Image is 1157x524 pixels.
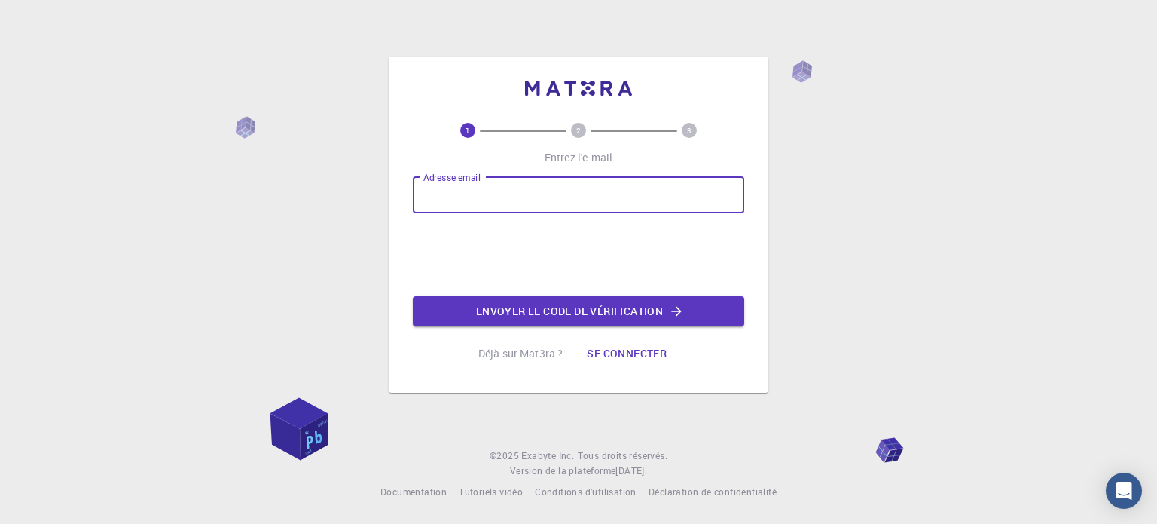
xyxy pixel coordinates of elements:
text: 2 [576,125,581,136]
text: 3 [687,125,691,136]
a: Exabyte Inc. [521,449,574,464]
font: © [490,449,496,461]
a: [DATE]. [615,464,647,479]
iframe: reCAPTCHA [464,225,693,284]
font: Adresse email [423,171,481,184]
a: Déclaration de confidentialité [649,485,777,500]
font: . [645,464,647,477]
button: Se connecter [575,339,679,369]
font: Exabyte Inc. [521,449,574,461]
div: Ouvrir Intercom Messenger [1106,473,1142,509]
a: Documentation [380,485,447,500]
font: Déjà sur Mat3ra ? [478,346,563,360]
font: [DATE] [615,464,644,477]
font: Version de la plateforme [510,464,616,477]
font: Déclaration de confidentialité [649,486,777,498]
font: Envoyer le code de vérification [476,304,663,318]
font: Conditions d'utilisation [535,486,637,498]
a: Conditions d'utilisation [535,485,637,500]
a: Tutoriels vidéo [459,485,523,500]
font: Tous droits réservés. [578,449,667,461]
button: Envoyer le code de vérification [413,296,744,326]
font: Tutoriels vidéo [459,486,523,498]
font: Documentation [380,486,447,498]
font: Entrez l'e-mail [545,150,612,164]
text: 1 [466,125,470,136]
font: 2025 [496,449,519,461]
font: Se connecter [587,346,667,360]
